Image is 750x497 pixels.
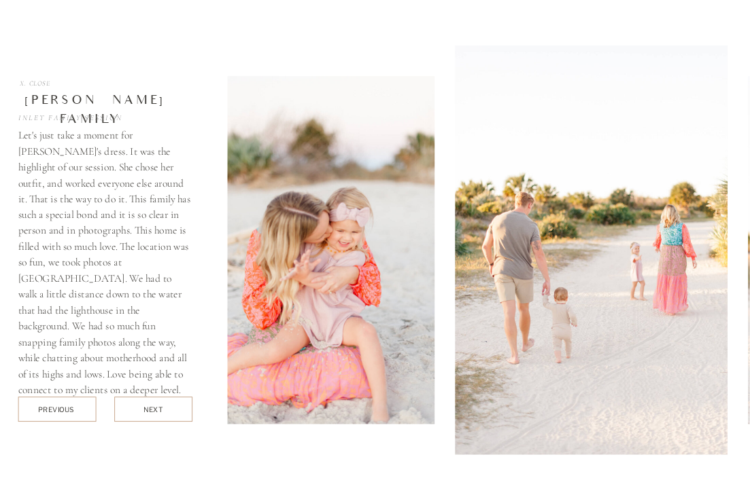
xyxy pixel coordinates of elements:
[203,77,434,425] img: Mom kissing daughter while she laughs and plays in the sand
[18,113,139,124] h2: Inlet Family Session
[18,128,192,385] p: Let's just take a moment for [PERSON_NAME]'s dress. It was the highlight of our session. She chos...
[18,92,163,109] div: [PERSON_NAME] Family
[143,405,163,415] div: next
[18,80,53,87] div: X. Close
[455,45,728,455] img: Family walking down a beach path during their Orlando family photography session.
[38,405,76,415] div: previous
